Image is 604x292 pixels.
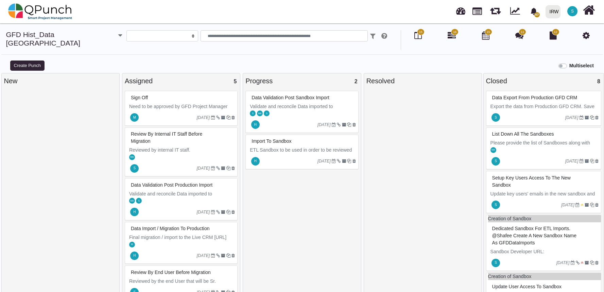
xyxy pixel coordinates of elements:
[488,216,532,221] a: Creation of Sandbox
[381,33,387,39] i: e.g: punch or !ticket or &category or #label or @username or $priority or *iteration or ^addition...
[136,198,142,204] span: Shafee.jan
[595,116,599,120] i: Delete
[495,159,497,163] span: S
[231,254,235,258] i: Delete
[595,159,599,163] i: Delete
[254,123,257,126] span: H
[495,203,497,207] span: S
[133,116,136,119] span: M
[131,182,212,188] span: #83350
[337,123,341,127] i: Dependant Task
[133,210,136,214] span: H
[211,210,215,214] i: Due Date
[4,76,117,86] div: New
[332,123,336,127] i: Due Date
[482,31,489,39] i: Calendar
[251,157,260,166] span: Hishambajwa
[252,95,329,100] span: #83346
[197,253,210,258] i: [DATE]
[226,166,230,170] i: Clone
[250,147,356,161] p: ETL Sandbox to be used in order to be reviewed by User, Manager and Development Team
[595,203,599,207] i: Delete
[490,139,599,154] p: Please provide the list of Sandboxes along with user accounts and their passwords.
[576,261,580,265] i: Dependant Task
[131,226,210,231] span: #83349
[492,131,554,137] span: #83359
[231,116,235,120] i: Delete
[526,0,543,22] a: bell fill67
[590,261,594,265] i: Clone
[129,278,235,292] p: Reviewed by the end User that will be Sr. [PERSON_NAME] and Sr. [PERSON_NAME]
[197,210,210,214] i: [DATE]
[216,254,220,258] i: Dependant Task
[565,115,579,120] i: [DATE]
[226,210,230,214] i: Clone
[561,203,574,207] i: [DATE]
[492,284,562,289] span: #83354
[125,76,238,86] div: Assigned
[221,210,225,214] i: Archive
[130,113,139,122] span: Mnagi
[342,159,346,163] i: Archive
[138,200,140,202] span: S
[492,226,576,245] span: #83355
[129,147,235,154] p: Reviewed by internal IT staff.
[569,63,594,68] b: Multiselect
[597,79,600,84] span: 8
[266,113,268,115] span: S
[129,198,135,204] span: Mahmood Ashraf
[231,210,235,214] i: Delete
[250,103,356,124] p: Validate and reconcile Data imported to Salesforce Sandbox by both ETL / Development team
[258,113,261,115] span: MA
[317,122,331,127] i: [DATE]
[495,261,497,264] span: S
[495,116,497,119] span: S
[583,4,595,17] i: Home
[590,203,594,207] i: Clone
[252,138,291,144] span: #83345
[585,159,589,163] i: Archive
[550,6,559,18] div: IRW
[264,110,270,116] span: Shafee.jan
[491,149,495,151] span: MA
[567,6,577,16] span: Shafee.jan
[134,167,136,170] span: S
[571,9,574,13] span: S
[490,3,501,15] span: Releases
[590,116,594,120] i: Clone
[252,113,254,115] span: S
[197,115,210,120] i: [DATE]
[216,210,220,214] i: Dependant Task
[492,95,577,100] span: #83737
[221,166,225,170] i: Archive
[366,76,479,86] div: Resolved
[352,159,356,163] i: Delete
[130,156,134,158] span: MA
[456,4,465,14] span: Dashboard
[342,123,346,127] i: Archive
[8,1,72,22] img: qpunch-sp.fa6292f.png
[554,30,557,35] span: 12
[347,123,351,127] i: Clone
[581,261,584,265] i: High
[129,154,135,160] span: Mahmood Ashraf
[130,252,139,260] span: Hishambajwa
[563,0,582,22] a: S
[491,157,500,166] span: Shafee.jan
[571,261,575,265] i: Due Date
[515,31,523,39] i: Punch Discussion
[133,254,136,257] span: H
[216,116,220,120] i: Dependant Task
[507,0,526,23] div: Dynamic Report
[550,31,557,39] i: Document Library
[565,159,579,164] i: [DATE]
[337,159,341,163] i: Dependant Task
[131,95,148,100] span: #83353
[490,248,599,255] p: Sandbox Developer URL:
[490,103,599,117] p: Export the data from Production GFD CRM. Save the dump on ONE Drive.
[490,147,496,153] span: Mahmood Ashraf
[131,243,133,246] span: M
[216,166,220,170] i: Dependant Task
[226,116,230,120] i: Clone
[355,79,358,84] span: 2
